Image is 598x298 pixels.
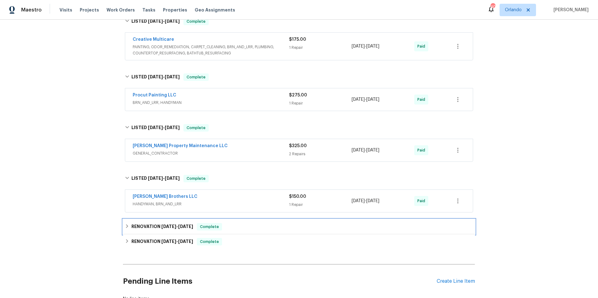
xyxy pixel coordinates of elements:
span: BRN_AND_LRR, HANDYMAN [133,100,289,106]
span: Properties [163,7,187,13]
h6: LISTED [131,175,180,182]
div: 1 Repair [289,100,352,106]
span: [DATE] [165,19,180,23]
span: $275.00 [289,93,307,97]
span: Complete [197,224,221,230]
span: [DATE] [165,176,180,180]
span: - [161,239,193,244]
span: [DATE] [148,19,163,23]
span: PAINTING, ODOR_REMEDIATION, CARPET_CLEANING, BRN_AND_LRR, PLUMBING, COUNTERTOP_RESURFACING, BATHT... [133,44,289,56]
span: Paid [417,198,428,204]
div: LISTED [DATE]-[DATE]Complete [123,67,475,87]
div: LISTED [DATE]-[DATE]Complete [123,12,475,31]
span: Complete [184,18,208,25]
a: Procut Painting LLC [133,93,176,97]
span: [DATE] [352,44,365,49]
h6: LISTED [131,124,180,132]
span: Visits [59,7,72,13]
span: Complete [184,74,208,80]
span: - [161,224,193,229]
h2: Pending Line Items [123,267,437,296]
h6: RENOVATION [131,223,193,230]
span: $325.00 [289,144,307,148]
span: [DATE] [165,75,180,79]
span: - [148,19,180,23]
span: [DATE] [148,176,163,180]
span: Orlando [505,7,522,13]
span: Complete [184,125,208,131]
span: [DATE] [366,44,379,49]
a: [PERSON_NAME] Brothers LLC [133,194,197,199]
span: [DATE] [165,125,180,130]
h6: LISTED [131,18,180,25]
span: - [352,147,379,153]
span: - [352,198,379,204]
span: Complete [184,175,208,182]
span: [DATE] [352,148,365,152]
span: $150.00 [289,194,306,199]
div: 40 [491,4,495,10]
h6: LISTED [131,73,180,81]
span: [DATE] [178,224,193,229]
a: Creative Multicare [133,37,174,42]
a: [PERSON_NAME] Property Maintenance LLC [133,144,228,148]
span: - [148,176,180,180]
span: Geo Assignments [195,7,235,13]
h6: RENOVATION [131,238,193,245]
div: 1 Repair [289,202,352,208]
span: - [352,96,379,103]
span: - [148,125,180,130]
span: GENERAL_CONTRACTOR [133,150,289,156]
span: HANDYMAN, BRN_AND_LRR [133,201,289,207]
span: [DATE] [161,224,176,229]
span: [DATE] [148,125,163,130]
div: LISTED [DATE]-[DATE]Complete [123,118,475,138]
div: 1 Repair [289,44,352,51]
span: [DATE] [178,239,193,244]
span: [PERSON_NAME] [551,7,589,13]
span: [DATE] [366,148,379,152]
div: Create Line Item [437,278,475,284]
span: [DATE] [352,97,365,102]
span: Paid [417,147,428,153]
span: Work Orders [107,7,135,13]
span: Complete [197,239,221,245]
div: RENOVATION [DATE]-[DATE]Complete [123,219,475,234]
span: [DATE] [161,239,176,244]
span: Paid [417,43,428,49]
span: Paid [417,96,428,103]
span: [DATE] [352,199,365,203]
span: - [148,75,180,79]
span: Maestro [21,7,42,13]
span: $175.00 [289,37,306,42]
span: [DATE] [148,75,163,79]
span: Projects [80,7,99,13]
span: [DATE] [366,199,379,203]
div: 2 Repairs [289,151,352,157]
span: - [352,43,379,49]
div: RENOVATION [DATE]-[DATE]Complete [123,234,475,249]
span: [DATE] [366,97,379,102]
div: LISTED [DATE]-[DATE]Complete [123,169,475,189]
span: Tasks [142,8,155,12]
